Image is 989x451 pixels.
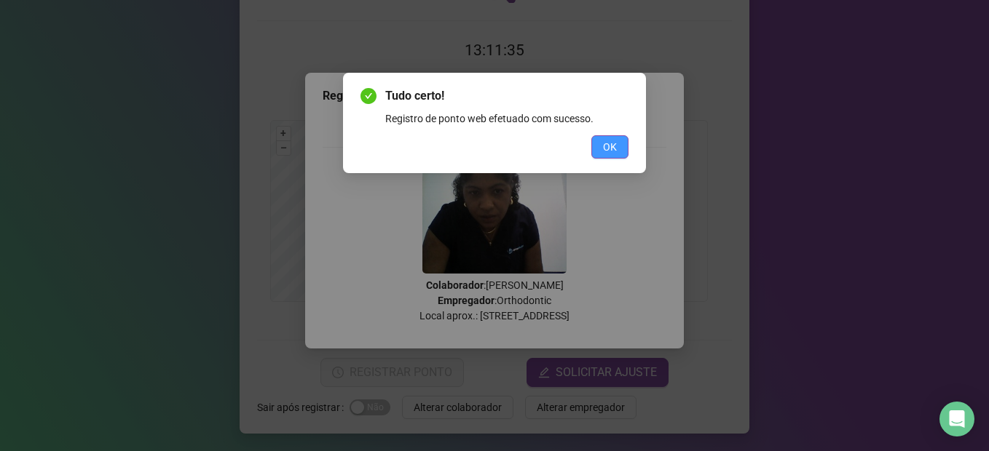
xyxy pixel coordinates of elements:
span: Tudo certo! [385,87,629,105]
div: Open Intercom Messenger [939,402,974,436]
span: check-circle [360,88,377,104]
button: OK [591,135,629,159]
div: Registro de ponto web efetuado com sucesso. [385,111,629,127]
span: OK [603,139,617,155]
